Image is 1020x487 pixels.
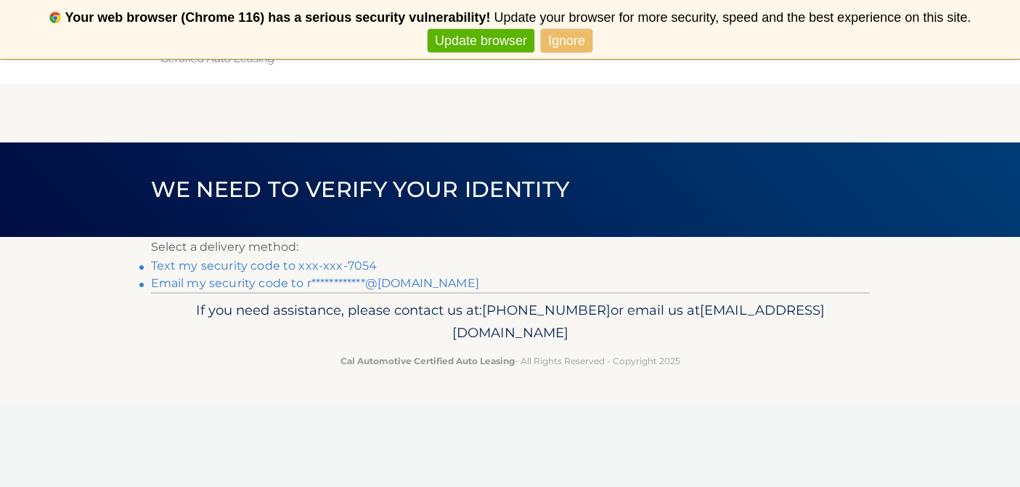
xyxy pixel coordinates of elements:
span: Update your browser for more security, speed and the best experience on this site. [494,10,971,25]
strong: Cal Automotive Certified Auto Leasing [340,355,515,366]
p: Select a delivery method: [151,237,870,257]
p: If you need assistance, please contact us at: or email us at [160,299,860,345]
a: Ignore [541,29,592,53]
b: Your web browser (Chrome 116) has a serious security vulnerability! [65,10,491,25]
p: - All Rights Reserved - Copyright 2025 [160,353,860,369]
a: Update browser [428,29,534,53]
a: Text my security code to xxx-xxx-7054 [151,259,378,273]
span: We need to verify your identity [151,176,570,203]
span: [PHONE_NUMBER] [482,302,611,318]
